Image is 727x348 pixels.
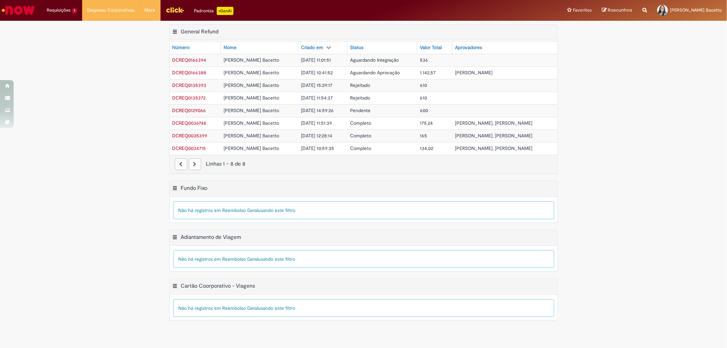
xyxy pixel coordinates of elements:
h2: General Refund [181,28,219,35]
nav: paginação [170,155,558,173]
span: [PERSON_NAME] Bacetto [224,145,279,151]
span: usando este filtro [258,207,296,213]
span: 175,24 [420,120,433,126]
div: Número [172,44,190,51]
span: [DATE] 14:59:26 [301,107,334,114]
a: Abrir Registro: DCREQ0035399 [172,133,208,139]
span: Requisições [47,7,71,14]
span: Completo [350,145,371,151]
span: [DATE] 11:01:51 [301,57,331,63]
a: Abrir Registro: DCREQ0034715 [172,145,206,151]
div: Não há registros em Reembolso Geral [173,299,554,317]
span: Rejeitado [350,82,370,88]
span: [DATE] 11:51:39 [301,120,332,126]
h2: Adiantamento de Viagem [181,234,241,241]
a: Abrir Registro: DCREQ0166388 [172,70,207,76]
span: Pendente [350,107,370,114]
span: [DATE] 12:28:14 [301,133,333,139]
span: [PERSON_NAME] Bacetto [224,57,279,63]
span: Rascunhos [608,7,632,13]
div: Padroniza [194,7,233,15]
span: DCREQ0036748 [172,120,207,126]
span: DCREQ0135393 [172,82,207,88]
span: 600 [420,107,428,114]
span: 610 [420,82,427,88]
div: Não há registros em Reembolso Geral [173,201,554,219]
span: DCREQ0135372 [172,95,206,101]
a: Abrir Registro: DCREQ0036748 [172,120,207,126]
a: Abrir Registro: DCREQ0166394 [172,57,207,63]
div: Status [350,44,363,51]
span: 1 [72,8,77,14]
span: Completo [350,120,371,126]
button: General Refund Menu de contexto [172,28,178,37]
span: Aguardando Integração [350,57,399,63]
img: ServiceNow [1,3,36,17]
div: Não há registros em Reembolso Geral [173,250,554,268]
div: Criado em [301,44,323,51]
span: 610 [420,95,427,101]
span: DCREQ0166394 [172,57,207,63]
span: Aguardando Aprovação [350,70,400,76]
span: [PERSON_NAME] Bacetto [224,95,279,101]
span: [PERSON_NAME] Bacetto [224,133,279,139]
h2: Cartão Coorporativo - Viagens [181,283,255,290]
span: [PERSON_NAME] Bacetto [224,70,279,76]
span: [DATE] 10:41:52 [301,70,333,76]
span: 134,02 [420,145,433,151]
span: Despesas Corporativas [87,7,135,14]
a: Abrir Registro: DCREQ0129066 [172,107,206,114]
a: Abrir Registro: DCREQ0135393 [172,82,207,88]
h2: Fundo Fixo [181,185,208,192]
span: [PERSON_NAME] Bacetto [224,82,279,88]
div: Aprovadores [455,44,482,51]
span: More [145,7,155,14]
span: DCREQ0034715 [172,145,206,151]
span: DCREQ0129066 [172,107,206,114]
span: [DATE] 11:54:37 [301,95,333,101]
span: [PERSON_NAME], [PERSON_NAME] [455,133,532,139]
img: click_logo_yellow_360x200.png [166,5,184,15]
button: Cartão Coorporativo - Viagens Menu de contexto [172,283,178,291]
span: usando este filtro [258,305,296,311]
span: 536 [420,57,428,63]
span: [PERSON_NAME] Bacetto [224,120,279,126]
button: Fundo Fixo Menu de contexto [172,185,178,194]
span: [PERSON_NAME] Bacetto [224,107,279,114]
span: DCREQ0166388 [172,70,207,76]
span: 1.142,57 [420,70,436,76]
span: [DATE] 10:59:35 [301,145,334,151]
span: usando este filtro [258,256,296,262]
div: Linhas 1 − 8 de 8 [175,160,552,168]
div: Valor Total [420,44,442,51]
span: DCREQ0035399 [172,133,208,139]
p: +GenAi [217,7,233,15]
span: [PERSON_NAME] [455,70,493,76]
span: 165 [420,133,427,139]
div: Nome [224,44,237,51]
span: Completo [350,133,371,139]
span: [PERSON_NAME], [PERSON_NAME] [455,145,532,151]
button: Adiantamento de Viagem Menu de contexto [172,234,178,243]
span: Rejeitado [350,95,370,101]
span: [PERSON_NAME], [PERSON_NAME] [455,120,532,126]
a: Rascunhos [602,7,632,14]
a: Abrir Registro: DCREQ0135372 [172,95,206,101]
span: [PERSON_NAME] Bacetto [670,7,722,13]
span: [DATE] 15:29:17 [301,82,333,88]
span: Favoritos [573,7,592,14]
